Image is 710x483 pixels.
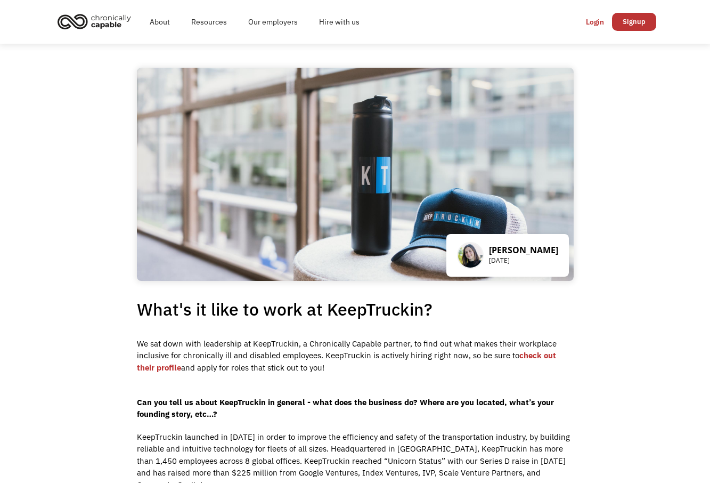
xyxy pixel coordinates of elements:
[137,338,574,374] p: We sat down with leadership at KeepTruckin, a Chronically Capable partner, to find out what makes...
[137,350,556,373] a: check out their profile
[137,295,574,323] h1: What's it like to work at KeepTruckin?
[181,5,238,39] a: Resources
[139,5,181,39] a: About
[238,5,308,39] a: Our employers
[489,255,558,266] p: [DATE]
[612,13,656,31] a: Signup
[586,15,604,28] div: Login
[308,5,370,39] a: Hire with us
[54,10,134,33] img: Chronically Capable logo
[137,384,574,421] p: ‍
[137,397,554,420] strong: Can you tell us about KeepTruckin in general - what does the business do? Where are you located, ...
[578,13,612,31] a: Login
[489,245,558,255] p: [PERSON_NAME]
[54,10,139,33] a: home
